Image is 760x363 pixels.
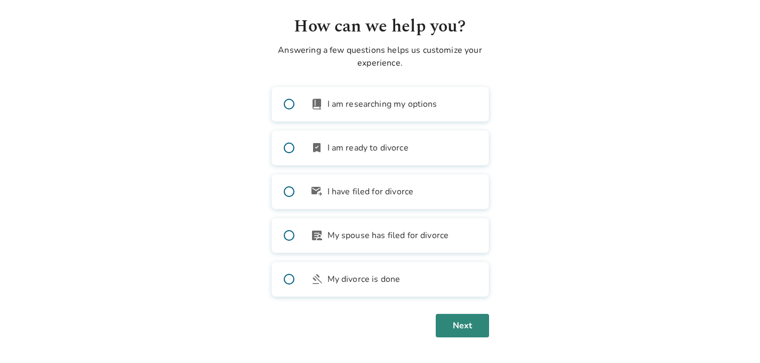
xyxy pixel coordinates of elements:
h1: How can we help you? [271,14,489,40]
span: gavel [310,273,323,286]
span: bookmark_check [310,141,323,154]
span: I am researching my options [327,98,437,111]
span: I am ready to divorce [327,141,409,154]
span: My spouse has filed for divorce [327,229,449,242]
span: article_person [310,229,323,242]
span: My divorce is done [327,273,401,286]
span: I have filed for divorce [327,185,414,198]
button: Next [436,314,489,337]
p: Answering a few questions helps us customize your experience. [271,44,489,69]
iframe: Chat Widget [707,312,760,363]
span: outgoing_mail [310,185,323,198]
span: book_2 [310,98,323,111]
